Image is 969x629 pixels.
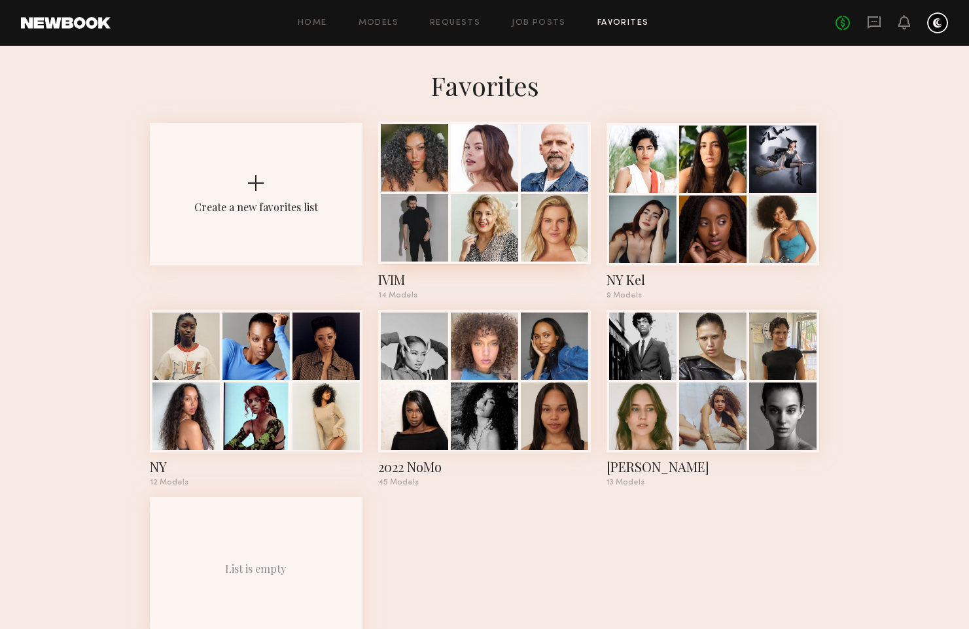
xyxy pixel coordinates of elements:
a: Favorites [597,19,649,27]
button: Create a new favorites list [150,123,362,310]
a: 2022 NoMo45 Models [378,310,591,486]
div: 9 Models [607,292,819,299]
div: NY Kel [607,271,819,289]
a: Job Posts [512,19,566,27]
div: Create a new favorites list [194,200,318,214]
div: NY [150,458,362,476]
div: List is empty [225,562,287,575]
a: [PERSON_NAME]13 Models [607,310,819,486]
div: IVIM [378,271,591,289]
div: 14 Models [378,292,591,299]
a: Models [359,19,398,27]
a: Requests [430,19,480,27]
div: 2022 NoMo [378,458,591,476]
a: NY12 Models [150,310,362,486]
a: IVIM14 Models [378,123,591,299]
div: 12 Models [150,479,362,486]
div: Hailley Howard [607,458,819,476]
a: Home [298,19,327,27]
div: 13 Models [607,479,819,486]
div: 45 Models [378,479,591,486]
a: NY Kel9 Models [607,123,819,299]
